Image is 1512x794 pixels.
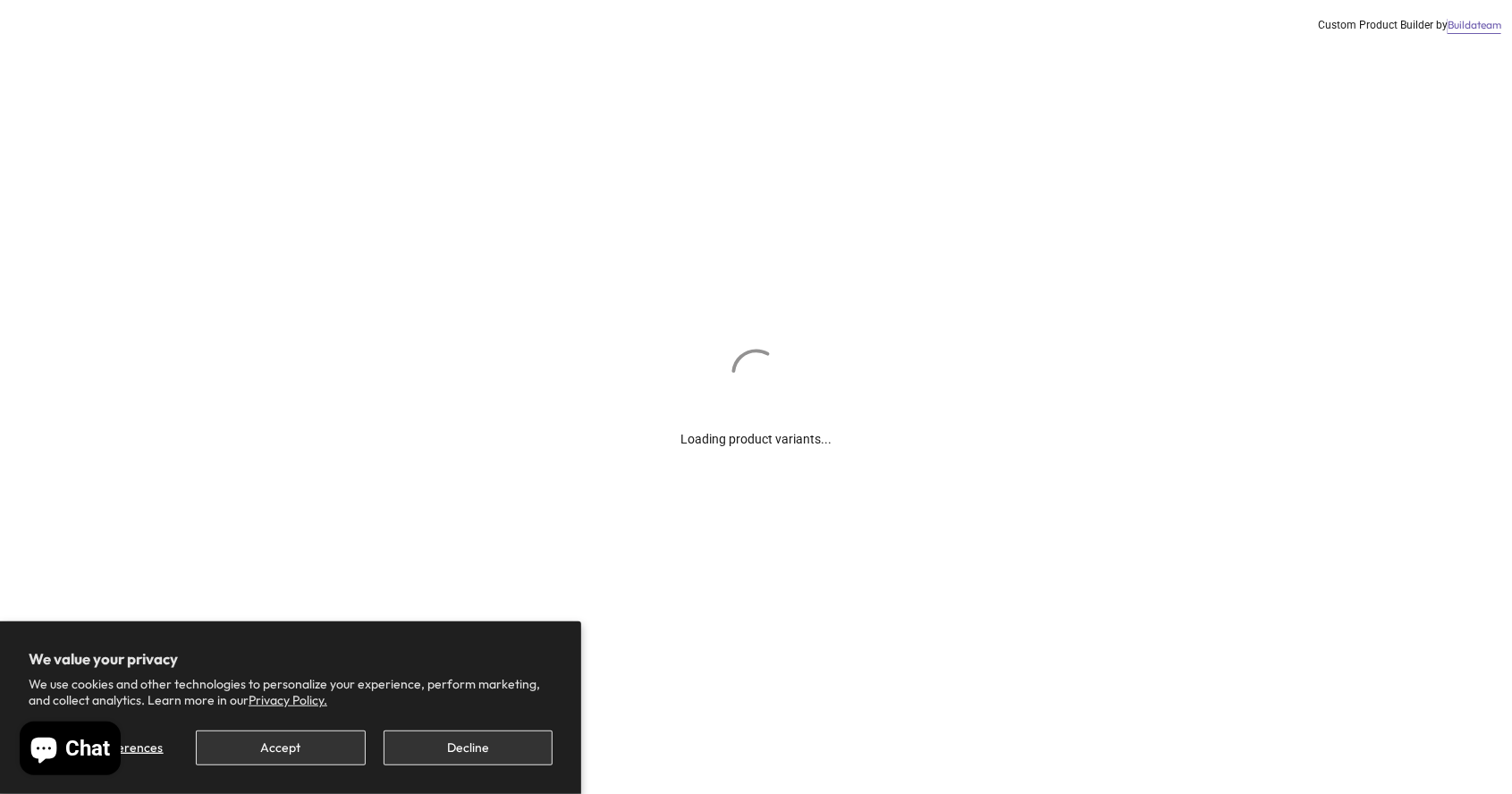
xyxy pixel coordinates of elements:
div: Custom Product Builder by [1318,18,1501,33]
inbox-online-store-chat: Shopify online store chat [14,722,126,780]
button: Decline [384,731,553,765]
a: Buildateam [1448,18,1501,33]
p: We use cookies and other technologies to personalize your experience, perform marketing, and coll... [29,676,553,708]
h2: We value your privacy [29,650,553,668]
button: Accept [196,731,365,765]
div: Loading product variants... [680,402,832,449]
a: Privacy Policy. [249,692,327,708]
